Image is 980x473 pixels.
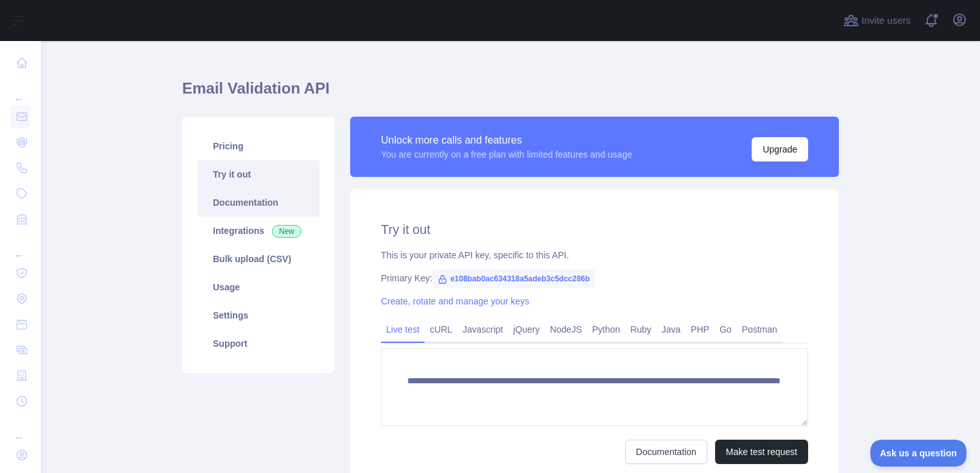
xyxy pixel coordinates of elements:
a: Go [714,319,737,340]
button: Upgrade [752,137,808,162]
a: Live test [381,319,425,340]
a: Integrations New [198,217,319,245]
a: Pricing [198,132,319,160]
h2: Try it out [381,220,808,238]
a: Bulk upload (CSV) [198,245,319,273]
a: Java [657,319,686,340]
div: You are currently on a free plan with limited features and usage [381,148,632,161]
span: New [272,225,301,238]
div: Primary Key: [381,272,808,285]
div: ... [10,233,31,259]
a: Ruby [625,319,657,340]
div: Unlock more calls and features [381,133,632,148]
div: ... [10,415,31,441]
a: Try it out [198,160,319,188]
a: Create, rotate and manage your keys [381,296,529,306]
a: jQuery [508,319,545,340]
button: Invite users [841,10,913,31]
a: Documentation [198,188,319,217]
span: e108bab0ac634318a5adeb3c5dcc286b [432,269,595,288]
a: Support [198,329,319,358]
div: ... [10,77,31,103]
a: Settings [198,301,319,329]
a: Documentation [625,440,707,464]
a: NodeJS [545,319,587,340]
a: cURL [425,319,457,340]
a: Python [587,319,625,340]
h1: Email Validation API [182,78,839,109]
a: Javascript [457,319,508,340]
div: This is your private API key, specific to this API. [381,249,808,261]
a: Postman [737,319,782,340]
iframe: Toggle Customer Support [870,440,967,467]
span: Invite users [861,13,911,28]
button: Make test request [715,440,808,464]
a: PHP [686,319,714,340]
a: Usage [198,273,319,301]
